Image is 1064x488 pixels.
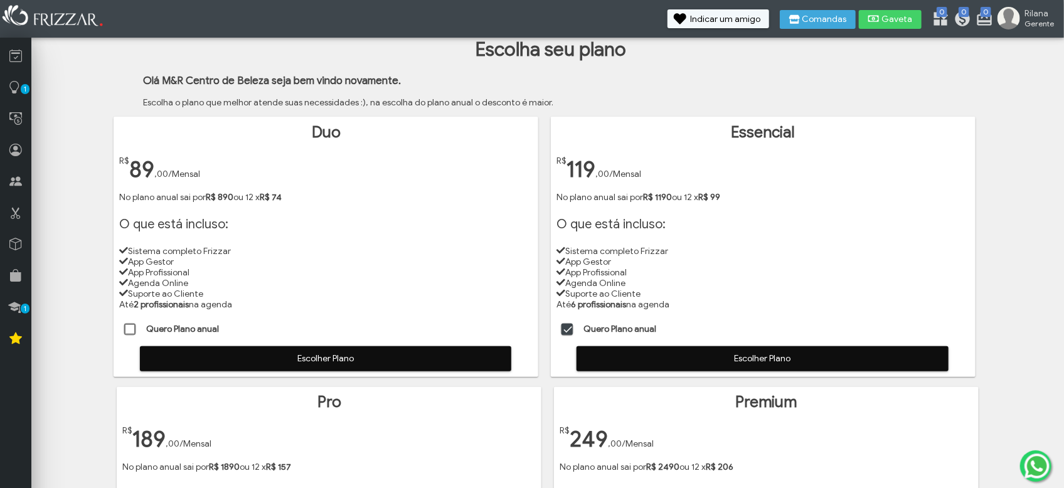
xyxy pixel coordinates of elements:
strong: R$ 890 [206,192,233,203]
strong: Quero Plano anual [583,324,656,334]
button: Indicar um amigo [668,9,769,28]
span: R$ [556,156,567,166]
span: Escolher Plano [149,349,503,368]
li: Agenda Online [556,278,969,289]
p: No plano anual sai por ou 12 x [122,462,535,472]
li: Suporte ao Cliente [556,289,969,299]
span: ,00 [595,169,609,179]
span: 189 [132,425,166,453]
span: ,00 [608,438,622,449]
strong: R$ 157 [266,462,291,472]
span: R$ [560,425,570,436]
span: R$ [119,156,129,166]
p: No plano anual sai por ou 12 x [556,192,969,203]
button: Escolher Plano [140,346,512,371]
span: 119 [567,156,595,183]
span: /Mensal [168,169,200,179]
span: 1 [21,84,29,94]
li: App Profissional [556,267,969,278]
li: App Profissional [119,267,532,278]
img: whatsapp.png [1022,451,1052,481]
strong: R$ 74 [260,192,282,203]
li: Sistema completo Frizzar [556,246,969,257]
li: App Gestor [556,257,969,267]
strong: R$ 206 [706,462,733,472]
span: Comandas [802,15,847,24]
strong: 6 profissionais [571,299,626,310]
a: 0 [932,10,944,30]
h1: Duo [119,123,532,142]
button: Escolher Plano [577,346,949,371]
strong: Quero Plano anual [146,324,219,334]
p: No plano anual sai por ou 12 x [560,462,972,472]
h1: Essencial [556,123,969,142]
span: Indicar um amigo [690,15,760,24]
span: Escolher Plano [585,349,940,368]
a: 0 [954,10,966,30]
li: App Gestor [119,257,532,267]
li: Suporte ao Cliente [119,289,532,299]
h3: Olá M&R Centro de Beleza seja bem vindo novamente. [143,74,1060,87]
span: R$ [122,425,132,436]
strong: R$ 1890 [209,462,240,472]
strong: R$ 2490 [646,462,679,472]
h1: Premium [560,393,972,411]
a: Rilana Gerente [997,7,1058,32]
span: Gaveta [881,15,913,24]
strong: R$ 99 [698,192,720,203]
span: ,00 [154,169,168,179]
span: 0 [937,7,947,17]
span: Rilana [1024,8,1054,19]
span: 0 [959,7,969,17]
li: Até na agenda [556,299,969,310]
strong: 2 profissionais [134,299,189,310]
span: /Mensal [179,438,211,449]
p: Escolha o plano que melhor atende suas necessidades :), na escolha do plano anual o desconto é ma... [143,97,1060,108]
p: No plano anual sai por ou 12 x [119,192,532,203]
li: Sistema completo Frizzar [119,246,532,257]
strong: R$ 1190 [643,192,672,203]
span: Gerente [1024,19,1054,28]
h1: O que está incluso: [556,216,969,232]
li: Até na agenda [119,299,532,310]
h1: Pro [122,393,535,411]
li: Agenda Online [119,278,532,289]
span: /Mensal [609,169,641,179]
button: Gaveta [859,10,922,29]
span: 249 [570,425,608,453]
span: 0 [981,7,991,17]
h1: Escolha seu plano [41,38,1060,61]
span: 1 [21,304,29,314]
span: 89 [129,156,154,183]
button: Comandas [780,10,856,29]
a: 0 [976,10,988,30]
h1: O que está incluso: [119,216,532,232]
span: /Mensal [622,438,654,449]
span: ,00 [166,438,179,449]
